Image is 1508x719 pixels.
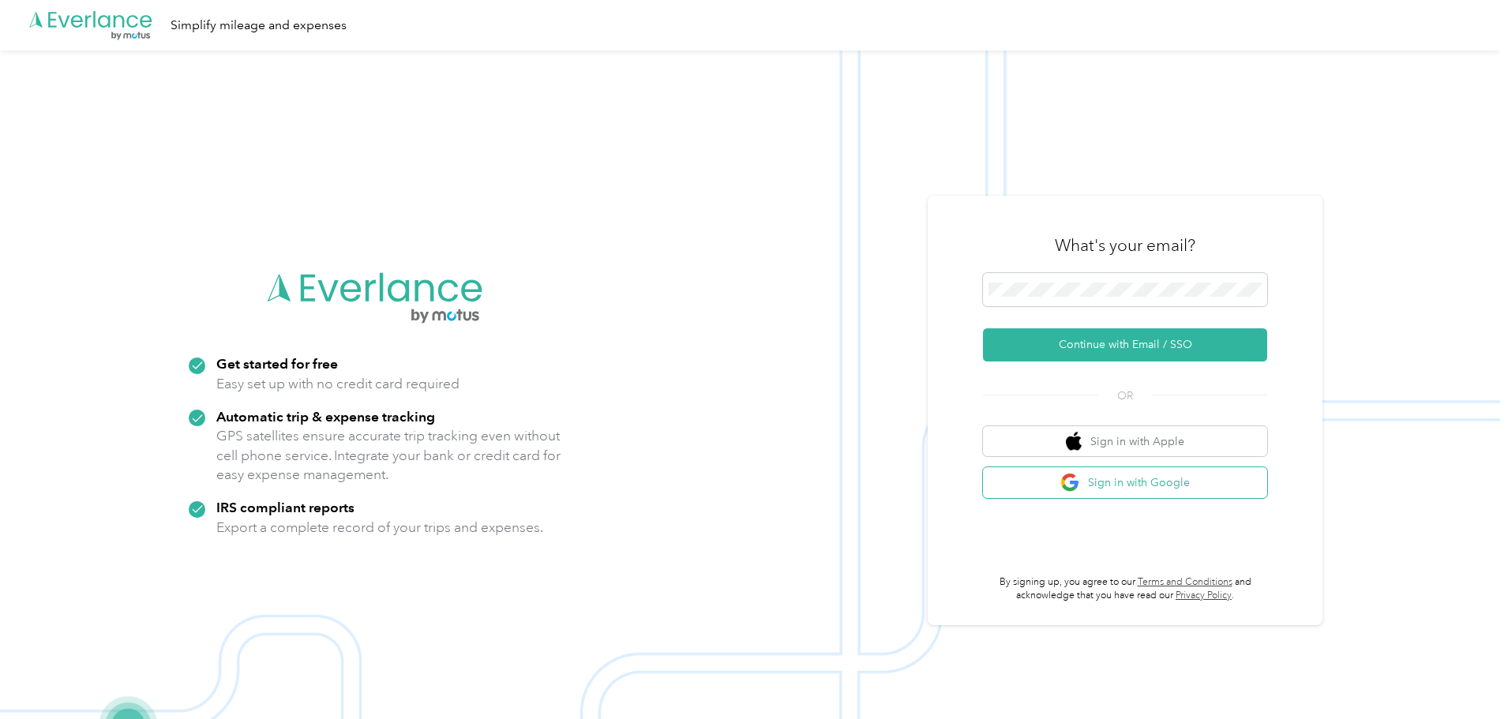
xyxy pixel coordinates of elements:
[1066,432,1082,451] img: apple logo
[1138,576,1232,588] a: Terms and Conditions
[1176,590,1232,601] a: Privacy Policy
[1097,388,1153,404] span: OR
[216,499,354,515] strong: IRS compliant reports
[216,518,543,537] p: Export a complete record of your trips and expenses.
[983,328,1267,361] button: Continue with Email / SSO
[1055,234,1195,257] h3: What's your email?
[1060,473,1080,492] img: google logo
[216,426,561,485] p: GPS satellites ensure accurate trip tracking even without cell phone service. Integrate your bank...
[216,374,460,394] p: Easy set up with no credit card required
[216,355,338,372] strong: Get started for free
[983,467,1267,498] button: google logoSign in with Google
[983,426,1267,457] button: apple logoSign in with Apple
[171,16,347,36] div: Simplify mileage and expenses
[216,408,435,425] strong: Automatic trip & expense tracking
[983,575,1267,603] p: By signing up, you agree to our and acknowledge that you have read our .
